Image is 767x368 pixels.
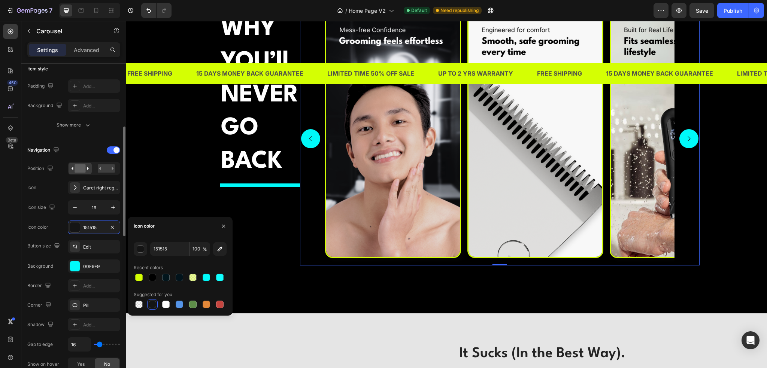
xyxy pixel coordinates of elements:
[83,83,118,90] div: Add...
[724,7,742,15] div: Publish
[27,224,48,231] div: Icon color
[7,80,18,86] div: 450
[27,118,120,132] button: Show more
[332,322,545,343] h2: It Sucks (In the Best Way).
[411,7,427,14] span: Default
[27,101,64,111] div: Background
[440,7,479,14] span: Need republishing
[27,66,48,72] div: Item style
[95,29,172,86] strong: YOU’ll NEVER
[349,7,386,15] span: Home Page V2
[95,129,156,152] strong: BACK
[27,281,52,291] div: Border
[175,108,194,127] button: Carousel Back Arrow
[696,7,708,14] span: Save
[553,108,572,127] button: Carousel Next Arrow
[27,203,57,213] div: Icon size
[126,21,767,368] iframe: Design area
[83,103,118,109] div: Add...
[134,291,172,298] div: Suggested for you
[83,224,105,231] div: 151515
[200,46,289,59] div: LIMITED TIME 50% OFF SALE
[83,283,118,289] div: Add...
[134,223,155,229] div: Icon color
[104,361,110,368] span: No
[345,7,347,15] span: /
[37,46,58,54] p: Settings
[27,164,55,174] div: Position
[57,121,91,129] div: Show more
[74,46,99,54] p: Advanced
[134,264,163,271] div: Recent colors
[83,302,118,309] div: Pill
[36,27,100,36] p: Carousel
[77,361,85,368] span: Yes
[27,184,36,191] div: Icon
[410,46,457,59] div: FREE SHIPPING
[83,263,118,270] div: 00F9F9
[27,320,55,330] div: Shadow
[68,338,91,351] input: Auto
[27,145,61,155] div: Navigation
[150,242,189,256] input: Eg: FFFFFF
[83,322,118,328] div: Add...
[203,246,207,253] span: %
[3,3,56,18] button: 7
[27,341,53,348] div: Gap to edge
[27,300,53,310] div: Corner
[83,244,118,250] div: Edit
[717,3,749,18] button: Publish
[6,137,18,143] div: Beta
[610,46,698,59] div: LIMITED TIME 50% OFF SALE
[27,263,53,270] div: Background
[27,81,55,91] div: Padding
[83,185,118,191] div: Caret right regular
[95,95,132,119] strong: GO
[689,3,714,18] button: Save
[27,361,59,368] div: Show on hover
[312,47,387,58] p: UP TO 2 YRS WARRANTY
[480,47,587,58] p: 15 DAYS MONEY BACK GUARANTEE
[27,241,61,251] div: Button size
[742,331,760,349] div: Open Intercom Messenger
[49,6,52,15] p: 7
[141,3,172,18] div: Undo/Redo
